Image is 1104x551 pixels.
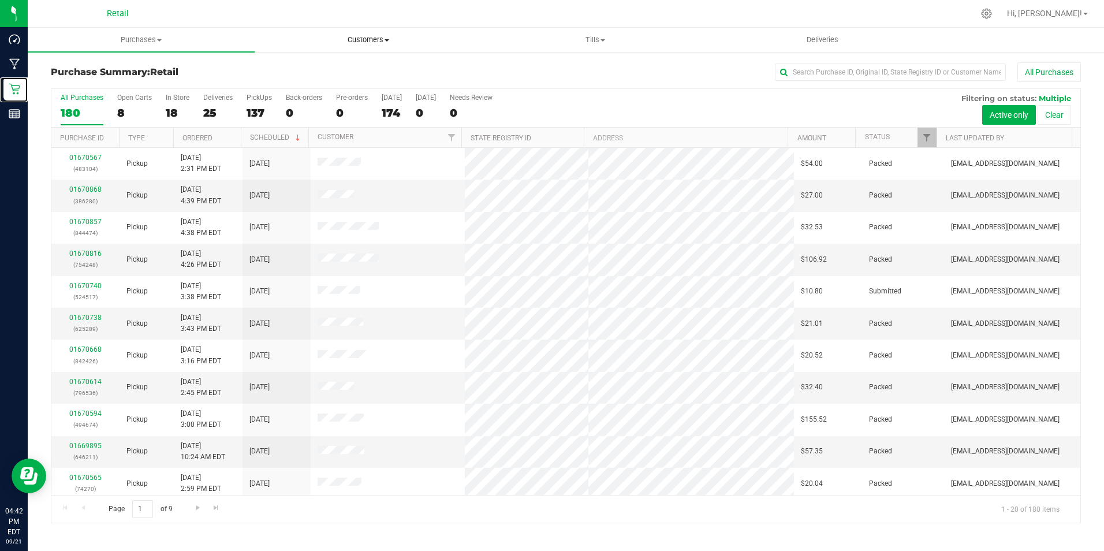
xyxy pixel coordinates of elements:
[869,318,892,329] span: Packed
[416,106,436,120] div: 0
[382,94,402,102] div: [DATE]
[801,382,823,393] span: $32.40
[951,318,1060,329] span: [EMAIL_ADDRESS][DOMAIN_NAME]
[69,345,102,353] a: 01670668
[869,478,892,489] span: Packed
[5,506,23,537] p: 04:42 PM EDT
[483,35,708,45] span: Tills
[69,154,102,162] a: 01670567
[249,414,270,425] span: [DATE]
[249,382,270,393] span: [DATE]
[801,446,823,457] span: $57.35
[801,286,823,297] span: $10.80
[775,64,1006,81] input: Search Purchase ID, Original ID, State Registry ID or Customer Name...
[58,259,113,270] p: (754248)
[951,222,1060,233] span: [EMAIL_ADDRESS][DOMAIN_NAME]
[382,106,402,120] div: 174
[979,8,994,19] div: Manage settings
[1038,105,1071,125] button: Clear
[5,537,23,546] p: 09/21
[247,94,272,102] div: PickUps
[117,106,152,120] div: 8
[709,28,936,52] a: Deliveries
[951,350,1060,361] span: [EMAIL_ADDRESS][DOMAIN_NAME]
[181,344,221,366] span: [DATE] 3:16 PM EDT
[951,286,1060,297] span: [EMAIL_ADDRESS][DOMAIN_NAME]
[801,222,823,233] span: $32.53
[69,250,102,258] a: 01670816
[126,382,148,393] span: Pickup
[69,474,102,482] a: 01670565
[58,388,113,399] p: (796536)
[58,452,113,463] p: (646211)
[951,446,1060,457] span: [EMAIL_ADDRESS][DOMAIN_NAME]
[249,446,270,457] span: [DATE]
[107,9,129,18] span: Retail
[203,106,233,120] div: 25
[58,196,113,207] p: (386280)
[869,446,892,457] span: Packed
[126,286,148,297] span: Pickup
[61,106,103,120] div: 180
[58,323,113,334] p: (625289)
[69,378,102,386] a: 01670614
[182,134,212,142] a: Ordered
[917,128,937,147] a: Filter
[961,94,1036,103] span: Filtering on status:
[249,478,270,489] span: [DATE]
[482,28,709,52] a: Tills
[951,158,1060,169] span: [EMAIL_ADDRESS][DOMAIN_NAME]
[181,408,221,430] span: [DATE] 3:00 PM EDT
[51,67,394,77] h3: Purchase Summary:
[249,254,270,265] span: [DATE]
[181,217,221,239] span: [DATE] 4:38 PM EDT
[249,158,270,169] span: [DATE]
[69,185,102,193] a: 01670868
[9,108,20,120] inline-svg: Reports
[126,478,148,489] span: Pickup
[60,134,104,142] a: Purchase ID
[58,163,113,174] p: (483104)
[9,58,20,70] inline-svg: Manufacturing
[336,106,368,120] div: 0
[946,134,1004,142] a: Last Updated By
[166,106,189,120] div: 18
[951,254,1060,265] span: [EMAIL_ADDRESS][DOMAIN_NAME]
[801,158,823,169] span: $54.00
[869,286,901,297] span: Submitted
[865,133,890,141] a: Status
[584,128,788,148] th: Address
[58,419,113,430] p: (494674)
[869,158,892,169] span: Packed
[416,94,436,102] div: [DATE]
[992,500,1069,518] span: 1 - 20 of 180 items
[126,446,148,457] span: Pickup
[801,478,823,489] span: $20.04
[250,133,303,142] a: Scheduled
[318,133,353,141] a: Customer
[450,106,493,120] div: 0
[12,459,46,493] iframe: Resource center
[132,500,153,518] input: 1
[181,377,221,399] span: [DATE] 2:45 PM EDT
[69,282,102,290] a: 01670740
[126,318,148,329] span: Pickup
[69,442,102,450] a: 01669895
[801,318,823,329] span: $21.01
[801,254,827,265] span: $106.92
[181,152,221,174] span: [DATE] 2:31 PM EDT
[181,281,221,303] span: [DATE] 3:38 PM EDT
[69,314,102,322] a: 01670738
[69,218,102,226] a: 01670857
[117,94,152,102] div: Open Carts
[249,318,270,329] span: [DATE]
[869,382,892,393] span: Packed
[9,33,20,45] inline-svg: Dashboard
[442,128,461,147] a: Filter
[797,134,826,142] a: Amount
[61,94,103,102] div: All Purchases
[255,28,482,52] a: Customers
[99,500,182,518] span: Page of 9
[126,190,148,201] span: Pickup
[249,350,270,361] span: [DATE]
